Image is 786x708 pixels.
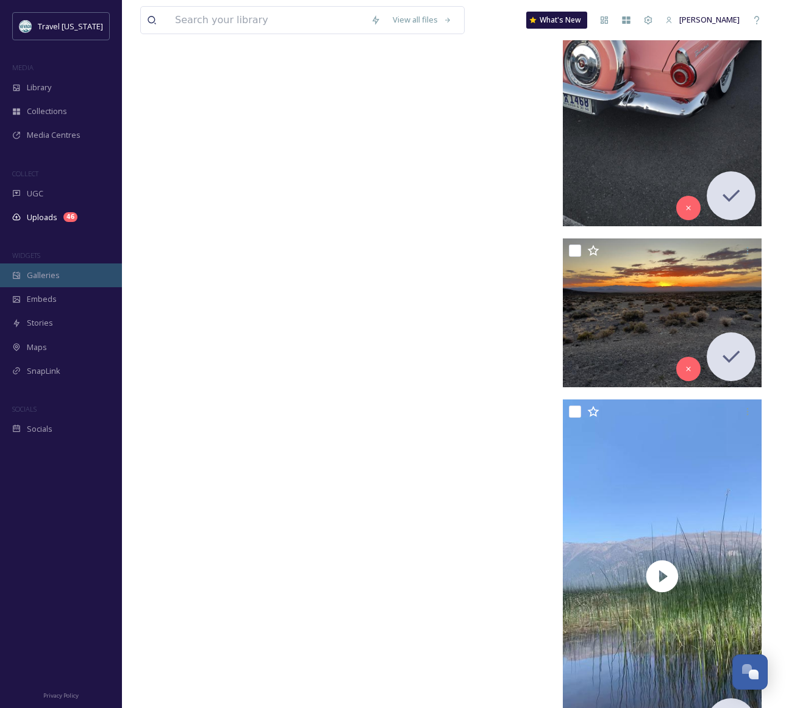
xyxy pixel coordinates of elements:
[27,293,57,305] span: Embeds
[659,8,746,32] a: [PERSON_NAME]
[43,687,79,702] a: Privacy Policy
[27,129,80,141] span: Media Centres
[732,654,768,690] button: Open Chat
[27,188,43,199] span: UGC
[38,21,103,32] span: Travel [US_STATE]
[12,63,34,72] span: MEDIA
[563,238,762,388] img: ext_1758039286.288452_brookebrooke98@hotmail.com-IMG_3687.jpeg
[43,692,79,699] span: Privacy Policy
[526,12,587,29] a: What's New
[12,404,37,413] span: SOCIALS
[12,251,40,260] span: WIDGETS
[12,169,38,178] span: COLLECT
[27,365,60,377] span: SnapLink
[27,341,47,353] span: Maps
[27,212,57,223] span: Uploads
[27,270,60,281] span: Galleries
[27,423,52,435] span: Socials
[27,105,67,117] span: Collections
[169,7,365,34] input: Search your library
[20,20,32,32] img: download.jpeg
[27,317,53,329] span: Stories
[679,14,740,25] span: [PERSON_NAME]
[387,8,458,32] a: View all files
[63,212,77,222] div: 46
[27,82,51,93] span: Library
